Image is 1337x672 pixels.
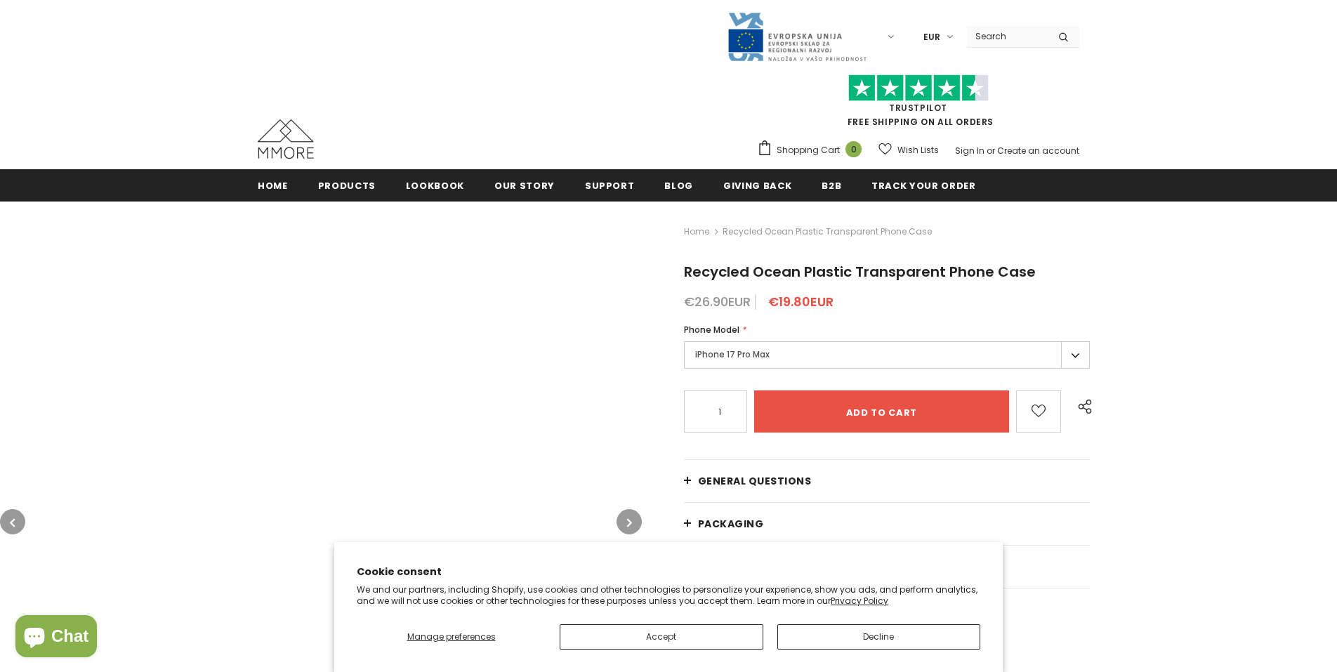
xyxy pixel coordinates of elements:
[727,11,867,62] img: Javni Razpis
[407,631,496,643] span: Manage preferences
[585,169,635,201] a: support
[831,595,888,607] a: Privacy Policy
[258,119,314,159] img: MMORE Cases
[684,223,709,240] a: Home
[967,26,1048,46] input: Search Site
[768,293,834,310] span: €19.80EUR
[777,143,840,157] span: Shopping Cart
[822,179,841,192] span: B2B
[11,615,101,661] inbox-online-store-chat: Shopify online store chat
[664,169,693,201] a: Blog
[723,169,791,201] a: Giving back
[871,179,975,192] span: Track your order
[664,179,693,192] span: Blog
[754,390,1009,433] input: Add to cart
[923,30,940,44] span: EUR
[406,169,464,201] a: Lookbook
[357,624,546,650] button: Manage preferences
[494,169,555,201] a: Our Story
[684,503,1090,545] a: PACKAGING
[494,179,555,192] span: Our Story
[406,179,464,192] span: Lookbook
[357,584,980,606] p: We and our partners, including Shopify, use cookies and other technologies to personalize your ex...
[997,145,1079,157] a: Create an account
[845,141,862,157] span: 0
[684,341,1090,369] label: iPhone 17 Pro Max
[757,81,1079,128] span: FREE SHIPPING ON ALL ORDERS
[777,624,981,650] button: Decline
[684,293,751,310] span: €26.90EUR
[357,565,980,579] h2: Cookie consent
[684,262,1036,282] span: Recycled Ocean Plastic Transparent Phone Case
[987,145,995,157] span: or
[897,143,939,157] span: Wish Lists
[560,624,763,650] button: Accept
[871,169,975,201] a: Track your order
[727,30,867,42] a: Javni Razpis
[318,179,376,192] span: Products
[318,169,376,201] a: Products
[889,102,947,114] a: Trustpilot
[698,517,764,531] span: PACKAGING
[684,460,1090,502] a: General Questions
[585,179,635,192] span: support
[723,223,932,240] span: Recycled Ocean Plastic Transparent Phone Case
[848,74,989,102] img: Trust Pilot Stars
[723,179,791,192] span: Giving back
[822,169,841,201] a: B2B
[757,140,869,161] a: Shopping Cart 0
[955,145,984,157] a: Sign In
[878,138,939,162] a: Wish Lists
[684,324,739,336] span: Phone Model
[258,169,288,201] a: Home
[698,474,812,488] span: General Questions
[258,179,288,192] span: Home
